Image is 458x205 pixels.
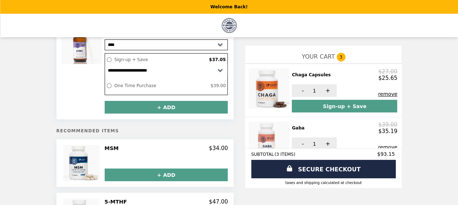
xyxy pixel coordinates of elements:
[105,101,228,114] button: + ADD
[209,81,227,90] label: $39.00
[378,68,398,75] p: $27.00
[249,68,291,109] img: Chaga Capsules
[113,55,207,64] label: Sign-up + Save
[317,137,337,150] button: +
[63,145,101,181] img: MSM
[378,75,398,81] p: $25.65
[378,121,398,128] p: $39.00
[105,145,122,151] h2: MSM
[209,145,228,151] p: $34.00
[377,151,396,157] span: $93.15
[105,168,228,181] button: + ADD
[56,128,234,133] h5: Recommended Items
[337,53,345,61] span: 3
[313,141,316,147] span: 1
[292,125,307,131] h2: Gaba
[378,91,397,97] button: remove
[251,181,396,185] div: Taxes and Shipping calculated at checkout
[105,64,228,77] select: Select a subscription option
[251,160,396,178] a: SECURE CHECKOUT
[105,198,130,205] h2: 5-MTHF
[378,128,398,134] p: $35.19
[313,88,316,94] span: 1
[249,121,291,162] img: Gaba
[222,18,236,33] img: Brand Logo
[207,55,227,64] label: $37.05
[292,72,333,78] h2: Chaga Capsules
[292,137,312,150] button: -
[105,39,228,50] select: Select a product variant
[251,152,274,157] span: SUBTOTAL
[113,81,209,90] label: One Time Purchase
[302,53,335,60] span: YOUR CART
[317,84,337,97] button: +
[274,152,295,157] span: ( 3 ITEMS )
[292,84,312,97] button: -
[210,4,248,9] p: Welcome Back!
[378,144,397,150] button: remove
[209,198,228,205] p: $47.00
[292,100,397,112] button: Sign-up + Save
